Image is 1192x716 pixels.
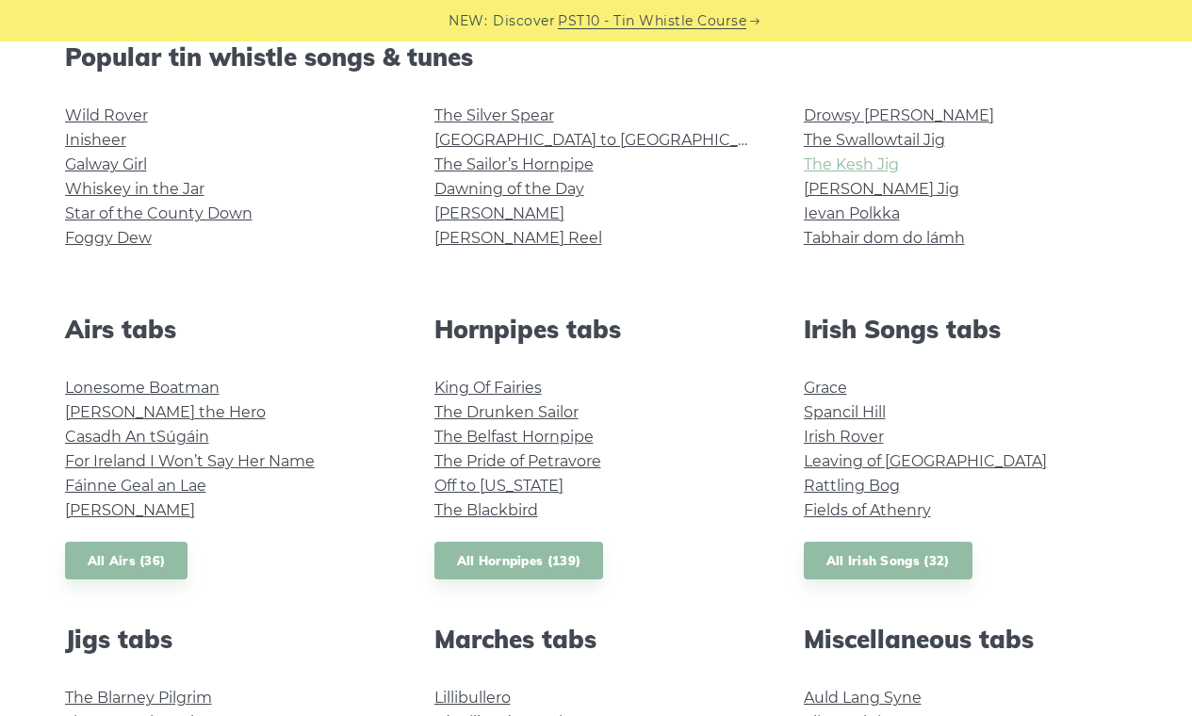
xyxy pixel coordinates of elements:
a: Ievan Polkka [804,204,900,222]
a: Foggy Dew [65,229,152,247]
span: Discover [493,10,555,32]
h2: Marches tabs [434,625,759,654]
a: Fields of Athenry [804,501,931,519]
a: The Blarney Pilgrim [65,689,212,707]
a: [PERSON_NAME] Jig [804,180,959,198]
a: Fáinne Geal an Lae [65,477,206,495]
h2: Irish Songs tabs [804,315,1128,344]
a: Rattling Bog [804,477,900,495]
a: Grace [804,379,847,397]
a: Leaving of [GEOGRAPHIC_DATA] [804,452,1047,470]
h2: Popular tin whistle songs & tunes [65,42,1128,72]
a: Star of the County Down [65,204,253,222]
a: Wild Rover [65,106,148,124]
a: [PERSON_NAME] the Hero [65,403,266,421]
a: [PERSON_NAME] Reel [434,229,602,247]
a: Drowsy [PERSON_NAME] [804,106,994,124]
a: [PERSON_NAME] [65,501,195,519]
a: [PERSON_NAME] [434,204,564,222]
a: The Silver Spear [434,106,554,124]
a: Irish Rover [804,428,884,446]
a: All Hornpipes (139) [434,542,604,580]
a: Spancil Hill [804,403,886,421]
a: The Sailor’s Hornpipe [434,155,594,173]
a: Lonesome Boatman [65,379,220,397]
a: The Drunken Sailor [434,403,579,421]
a: The Blackbird [434,501,538,519]
a: Dawning of the Day [434,180,584,198]
a: The Belfast Hornpipe [434,428,594,446]
a: Whiskey in the Jar [65,180,204,198]
a: Galway Girl [65,155,147,173]
a: For Ireland I Won’t Say Her Name [65,452,315,470]
a: Tabhair dom do lámh [804,229,965,247]
h2: Airs tabs [65,315,389,344]
a: Lillibullero [434,689,511,707]
a: The Kesh Jig [804,155,899,173]
a: All Airs (36) [65,542,188,580]
h2: Jigs tabs [65,625,389,654]
a: PST10 - Tin Whistle Course [558,10,746,32]
a: [GEOGRAPHIC_DATA] to [GEOGRAPHIC_DATA] [434,131,782,149]
a: Off to [US_STATE] [434,477,563,495]
a: All Irish Songs (32) [804,542,972,580]
h2: Hornpipes tabs [434,315,759,344]
span: NEW: [449,10,487,32]
a: Auld Lang Syne [804,689,922,707]
a: The Swallowtail Jig [804,131,945,149]
a: Inisheer [65,131,126,149]
a: King Of Fairies [434,379,542,397]
a: Casadh An tSúgáin [65,428,209,446]
h2: Miscellaneous tabs [804,625,1128,654]
a: The Pride of Petravore [434,452,601,470]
